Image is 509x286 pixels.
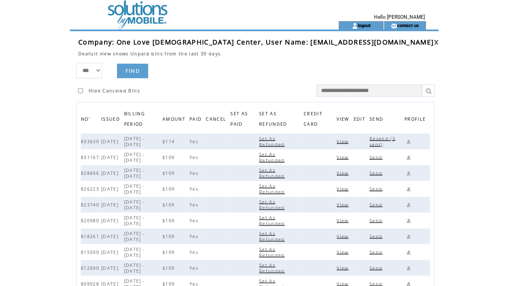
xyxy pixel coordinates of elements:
a: View [337,265,351,270]
span: [DATE] - [DATE] [124,167,145,179]
a: View [337,218,351,223]
span: Yes [190,234,200,239]
span: Click to set this bill as refunded [259,199,287,211]
span: [DATE] [101,234,120,239]
span: 823740 [81,202,101,208]
span: 812690 [81,265,101,271]
span: Click to set this bill as refunded [259,231,287,242]
a: Send [370,265,385,270]
span: Click to set this bill as refunded [259,152,287,163]
span: BILLING PERIOD [124,109,145,131]
span: Yes [190,218,200,224]
a: Send [370,186,385,191]
a: Edit profile [405,185,413,193]
span: [DATE] [101,249,120,255]
span: PAID [190,114,204,126]
span: 815500 [81,249,101,255]
span: Yes [190,202,200,208]
a: Send [370,154,385,159]
span: Click to send this bill to cutomer's email [370,249,385,255]
a: Set As Refunded [259,231,287,241]
span: Click to send this bill to cutomer's email [370,154,385,160]
span: AMOUNT [162,114,187,126]
span: $109 [162,186,177,192]
a: Set As Refunded [259,246,287,257]
span: [DATE] - [DATE] [124,262,145,274]
span: Click to send this bill to cutomer's email [370,202,385,208]
a: View [337,139,351,144]
a: ISSUED [101,116,122,121]
a: Set As Refunded [259,136,287,147]
img: contact_us_icon.gif [391,22,397,29]
a: View [337,281,351,286]
span: PROFILE [405,114,428,126]
span: 833630 [81,139,101,144]
span: $109 [162,202,177,208]
a: Set As Refunded [259,262,287,273]
span: Click to view this bill [337,139,351,144]
span: [DATE] [101,154,120,160]
span: SET AS REFUNDED [259,109,289,131]
span: [DATE] - [DATE] [124,231,145,242]
span: Hello [PERSON_NAME] [374,14,425,20]
span: [DATE] [101,139,120,144]
span: NO' [81,114,92,126]
a: Edit profile [405,249,413,256]
a: Send [370,249,385,254]
span: [DATE] [101,265,120,271]
span: [DATE] - [DATE] [124,215,145,226]
span: [DATE] [101,170,120,176]
a: BILLING PERIOD [124,111,145,126]
span: EDIT [354,114,367,126]
span: Click to set this bill as refunded [259,136,287,147]
span: Click to set this bill as refunded [259,183,287,195]
span: 820980 [81,218,101,224]
span: ISSUED [101,114,122,126]
span: Company: One Love [DEMOGRAPHIC_DATA] Center, User Name: [EMAIL_ADDRESS][DOMAIN_NAME] [78,37,434,47]
span: Click to view this bill [337,234,351,239]
span: [DATE] - [DATE] [124,152,145,163]
span: Click to view this bill [337,154,351,160]
span: Click to send this bill to cutomer's email [370,234,385,239]
span: Click to view this bill [337,218,351,224]
span: $109 [162,234,177,239]
span: [DATE] [101,186,120,192]
a: Set As Refunded [259,167,287,178]
span: Yes [190,186,200,192]
span: Click to set this bill as refunded [259,215,287,226]
a: PAID [190,116,204,121]
a: Send [370,234,385,239]
a: Edit profile [405,201,413,209]
span: Click to view this bill [337,202,351,208]
span: 826223 [81,186,101,192]
span: Yes [190,154,200,160]
span: 828696 [81,170,101,176]
span: VIEW [337,114,352,126]
a: Resend (3 sent) [370,136,396,147]
a: Send [370,218,385,223]
a: AMOUNT [162,116,187,121]
a: View [337,234,351,239]
span: Yes [190,249,200,255]
span: Click to view this bill [337,265,351,271]
span: Click to set this bill as refunded [259,246,287,258]
span: 831167 [81,154,101,160]
span: Click to view this bill [337,249,351,255]
a: Set As Refunded [259,215,287,226]
span: [DATE] - [DATE] [124,183,145,195]
span: Send the bill to the customer's email [370,114,386,126]
span: Click to send this bill to cutomer's email [370,170,385,176]
a: Edit profile [405,169,413,177]
img: account_icon.gif [352,22,358,29]
a: View [337,202,351,207]
span: Click to set this bill as refunded [259,167,287,179]
span: [DATE] [101,218,120,224]
span: Click to send this bill to cutomer's email [370,218,385,224]
span: Yes [190,265,200,271]
span: [DATE] [101,202,120,208]
span: Hide Canceled Bills [89,88,140,94]
a: Edit profile [405,217,413,225]
span: $109 [162,265,177,271]
a: NO' [81,116,92,121]
a: Set As Refunded [259,183,287,194]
